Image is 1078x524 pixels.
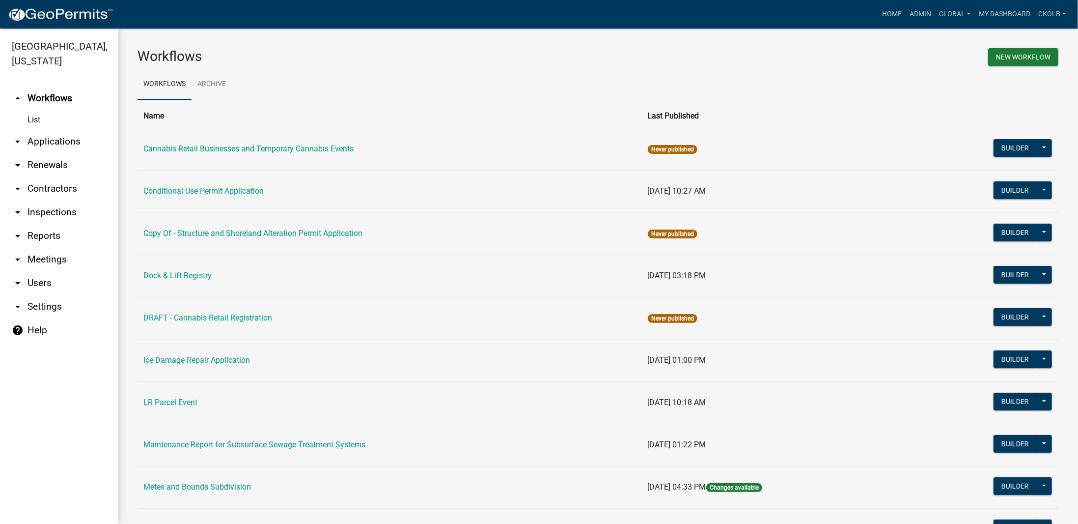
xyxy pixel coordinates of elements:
i: arrow_drop_down [12,277,24,289]
span: [DATE] 03:18 PM [648,271,706,280]
a: Workflows [138,69,192,100]
i: arrow_drop_up [12,92,24,104]
a: Dock & Lift Registry [143,271,212,280]
a: Global [935,5,975,24]
a: Metes and Bounds Subdivision [143,482,251,492]
a: Home [878,5,906,24]
button: New Workflow [988,48,1058,66]
span: Never published [648,230,697,238]
a: Conditional Use Permit Application [143,186,264,196]
span: [DATE] 01:22 PM [648,440,706,449]
span: [DATE] 01:00 PM [648,355,706,365]
a: ckolb [1034,5,1070,24]
i: arrow_drop_down [12,301,24,313]
button: Builder [994,350,1037,368]
i: help [12,324,24,336]
i: arrow_drop_down [12,206,24,218]
a: Ice Damage Repair Application [143,355,250,365]
span: Never published [648,145,697,154]
button: Builder [994,224,1037,241]
a: Cannabis Retail Businesses and Temporary Cannabis Events [143,144,354,153]
a: My Dashboard [975,5,1034,24]
h3: Workflows [138,48,591,65]
span: Never published [648,314,697,323]
a: Copy Of - Structure and Shoreland Alteration Permit Application [143,229,362,238]
span: [DATE] 04:33 PM [648,482,706,492]
span: Changes available [706,483,762,492]
i: arrow_drop_down [12,183,24,195]
button: Builder [994,308,1037,326]
span: [DATE] 10:27 AM [648,186,706,196]
button: Builder [994,477,1037,495]
button: Builder [994,435,1037,453]
th: Name [138,104,642,128]
button: Builder [994,266,1037,284]
a: LR Parcel Event [143,398,197,407]
i: arrow_drop_down [12,230,24,242]
a: Archive [192,69,232,100]
button: Builder [994,393,1037,410]
i: arrow_drop_down [12,254,24,265]
i: arrow_drop_down [12,136,24,147]
button: Builder [994,181,1037,199]
a: Admin [906,5,935,24]
i: arrow_drop_down [12,159,24,171]
button: Builder [994,139,1037,157]
a: Maintenance Report for Subsurface Sewage Treatment Systems [143,440,365,449]
th: Last Published [642,104,909,128]
a: DRAFT - Cannabis Retail Registration [143,313,272,322]
span: [DATE] 10:18 AM [648,398,706,407]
